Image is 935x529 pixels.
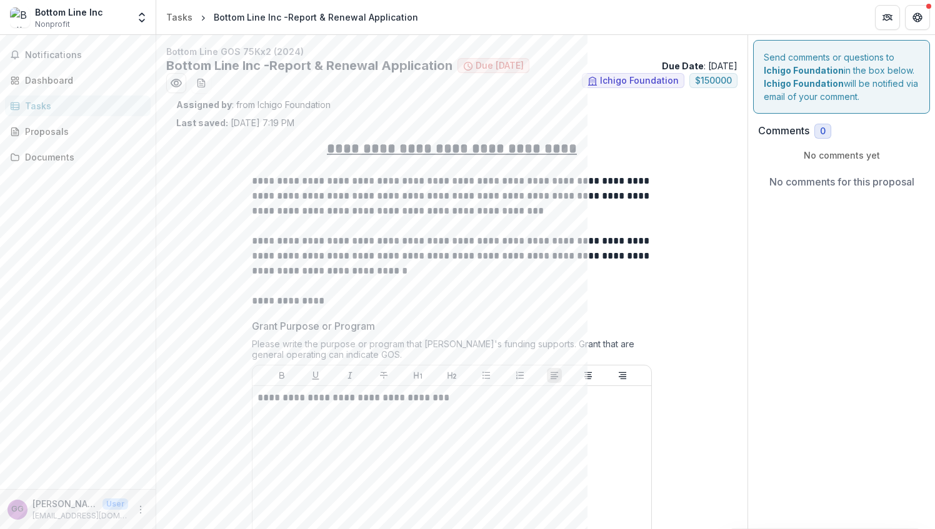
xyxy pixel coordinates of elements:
a: Dashboard [5,70,151,91]
p: Bottom Line GOS 75Kx2 (2024) [166,45,737,58]
button: Align Center [581,368,596,383]
button: Partners [875,5,900,30]
button: Open entity switcher [133,5,151,30]
p: No comments for this proposal [769,174,914,189]
button: Bold [274,368,289,383]
p: User [102,498,128,510]
div: Bottom Line Inc [35,6,103,19]
div: Bottom Line Inc -Report & Renewal Application [214,11,418,24]
p: No comments yet [758,149,925,162]
div: Dashboard [25,74,141,87]
a: Tasks [5,96,151,116]
div: Send comments or questions to in the box below. will be notified via email of your comment. [753,40,930,114]
button: Underline [308,368,323,383]
span: Due [DATE] [476,61,524,71]
strong: Ichigo Foundation [764,78,844,89]
button: Notifications [5,45,151,65]
span: Ichigo Foundation [600,76,679,86]
button: More [133,502,148,517]
button: download-word-button [191,73,211,93]
div: Tasks [25,99,141,112]
p: : [DATE] [662,59,737,72]
strong: Due Date [662,61,704,71]
a: Tasks [161,8,197,26]
h2: Bottom Line Inc -Report & Renewal Application [166,58,452,73]
div: Documents [25,151,141,164]
button: Align Right [615,368,630,383]
strong: Last saved: [176,117,228,128]
button: Heading 1 [411,368,426,383]
button: Italicize [342,368,357,383]
nav: breadcrumb [161,8,423,26]
p: [EMAIL_ADDRESS][DOMAIN_NAME] [32,510,128,522]
strong: Assigned by [176,99,232,110]
p: [DATE] 7:19 PM [176,116,294,129]
p: Grant Purpose or Program [252,319,375,334]
h2: Comments [758,125,809,137]
button: Heading 2 [444,368,459,383]
div: Tasks [166,11,192,24]
div: Proposals [25,125,141,138]
button: Get Help [905,5,930,30]
strong: Ichigo Foundation [764,65,844,76]
p: : from Ichigo Foundation [176,98,727,111]
a: Proposals [5,121,151,142]
button: Strike [376,368,391,383]
button: Preview 01ea376c-9cab-4120-9f4d-7c016a0149cb.pdf [166,73,186,93]
span: $ 150000 [695,76,732,86]
p: [PERSON_NAME] [32,497,97,510]
img: Bottom Line Inc [10,7,30,27]
div: Gabrielle Gilliam [11,505,24,513]
button: Ordered List [512,368,527,383]
span: Nonprofit [35,19,70,30]
a: Documents [5,147,151,167]
button: Align Left [547,368,562,383]
div: Please write the purpose or program that [PERSON_NAME]'s funding supports. Grant that are general... [252,339,652,365]
button: Bullet List [479,368,494,383]
span: Notifications [25,50,146,61]
span: 0 [820,126,826,137]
